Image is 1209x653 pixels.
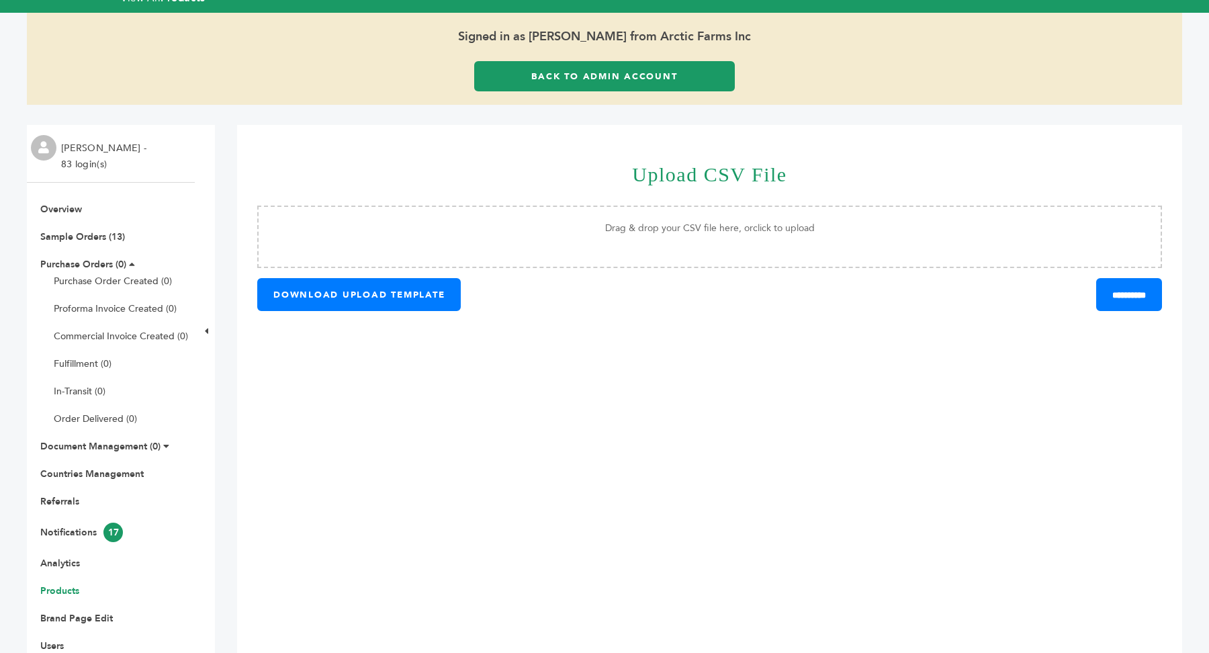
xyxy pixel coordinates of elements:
button: DOWNLOAD UPLOAD TEMPLATE [257,278,461,311]
a: Sample Orders (13) [40,230,125,243]
a: Document Management (0) [40,440,161,453]
span: 17 [103,523,123,542]
a: Purchase Orders (0) [40,258,126,271]
li: [PERSON_NAME] - 83 login(s) [61,140,150,173]
a: Users [40,640,64,652]
a: Purchase Order Created (0) [54,275,172,288]
a: Proforma Invoice Created (0) [54,302,177,315]
span: click to upload [753,222,815,234]
p: Drag & drop your CSV file here, or [272,220,1147,236]
a: Countries Management [40,468,144,480]
a: Notifications17 [40,526,123,539]
a: Back to Admin Account [474,61,735,91]
a: Fulfillment (0) [54,357,111,370]
a: In-Transit (0) [54,385,105,398]
a: Products [40,584,79,597]
h1: Upload CSV File [257,142,1162,206]
a: Analytics [40,557,80,570]
a: Commercial Invoice Created (0) [54,330,188,343]
a: Overview [40,203,82,216]
a: Brand Page Edit [40,612,113,625]
a: Referrals [40,495,79,508]
img: profile.png [31,135,56,161]
a: Order Delivered (0) [54,412,137,425]
span: Signed in as [PERSON_NAME] from Arctic Farms Inc [27,13,1182,61]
